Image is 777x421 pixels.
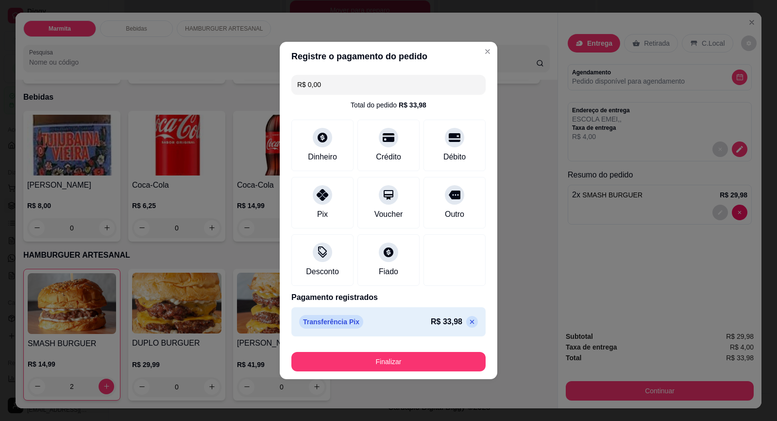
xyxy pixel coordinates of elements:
[299,315,363,329] p: Transferência Pix
[445,209,464,220] div: Outro
[297,75,480,94] input: Ex.: hambúrguer de cordeiro
[379,266,398,278] div: Fiado
[374,209,403,220] div: Voucher
[351,100,426,110] div: Total do pedido
[431,316,462,328] p: R$ 33,98
[399,100,426,110] div: R$ 33,98
[280,42,497,71] header: Registre o pagamento do pedido
[291,352,486,371] button: Finalizar
[317,209,328,220] div: Pix
[480,44,495,59] button: Close
[306,266,339,278] div: Desconto
[443,151,466,163] div: Débito
[376,151,401,163] div: Crédito
[308,151,337,163] div: Dinheiro
[291,292,486,303] p: Pagamento registrados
